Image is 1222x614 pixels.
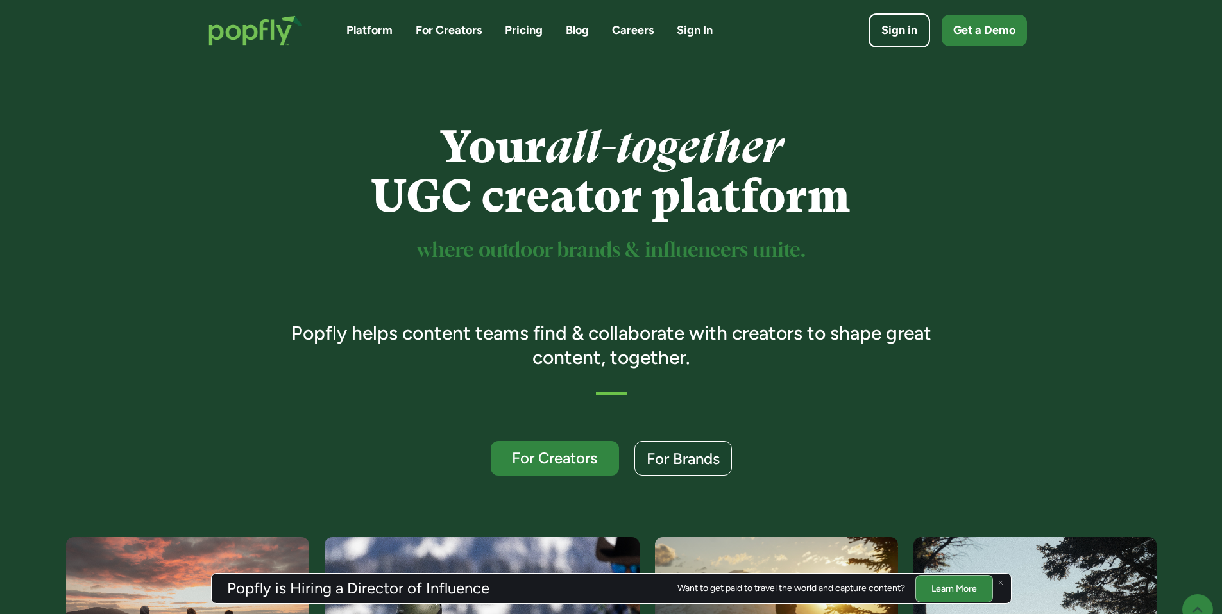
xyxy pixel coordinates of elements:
a: home [196,3,316,58]
a: Sign In [677,22,713,38]
a: Blog [566,22,589,38]
a: Get a Demo [942,15,1027,46]
div: For Creators [502,450,607,466]
a: For Creators [491,441,619,476]
em: all-together [546,121,783,173]
div: Get a Demo [953,22,1015,38]
a: Learn More [915,574,993,602]
div: Want to get paid to travel the world and capture content? [677,583,905,593]
h1: Your UGC creator platform [273,122,949,221]
a: Sign in [869,13,930,47]
a: Pricing [505,22,543,38]
a: Careers [612,22,654,38]
div: Sign in [881,22,917,38]
sup: where outdoor brands & influencers unite. [417,241,806,261]
h3: Popfly helps content teams find & collaborate with creators to shape great content, together. [273,321,949,369]
h3: Popfly is Hiring a Director of Influence [227,581,489,596]
a: For Creators [416,22,482,38]
a: Platform [346,22,393,38]
a: For Brands [634,441,732,476]
div: For Brands [647,451,720,467]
